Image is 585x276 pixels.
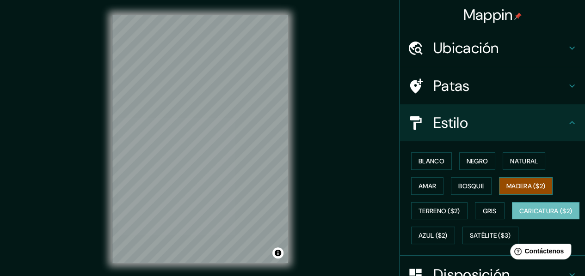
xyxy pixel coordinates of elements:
[467,157,488,165] font: Negro
[463,5,513,24] font: Mappin
[400,30,585,66] div: Ubicación
[411,177,443,195] button: Amar
[483,207,497,215] font: Gris
[475,202,505,220] button: Gris
[499,177,553,195] button: Madera ($2)
[419,232,448,240] font: Azul ($2)
[451,177,492,195] button: Bosque
[433,38,499,58] font: Ubicación
[419,182,436,190] font: Amar
[510,157,538,165] font: Natural
[433,113,468,132] font: Estilo
[419,157,444,165] font: Blanco
[462,227,518,244] button: Satélite ($3)
[503,240,575,266] iframe: Lanzador de widgets de ayuda
[411,227,455,244] button: Azul ($2)
[470,232,511,240] font: Satélite ($3)
[272,247,283,258] button: Activar o desactivar atribución
[400,67,585,104] div: Patas
[400,104,585,141] div: Estilo
[459,152,496,170] button: Negro
[411,152,452,170] button: Blanco
[512,202,580,220] button: Caricatura ($2)
[112,15,288,263] canvas: Mapa
[419,207,460,215] font: Terreno ($2)
[503,152,545,170] button: Natural
[506,182,545,190] font: Madera ($2)
[458,182,484,190] font: Bosque
[433,76,470,96] font: Patas
[519,207,573,215] font: Caricatura ($2)
[514,12,522,20] img: pin-icon.png
[411,202,468,220] button: Terreno ($2)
